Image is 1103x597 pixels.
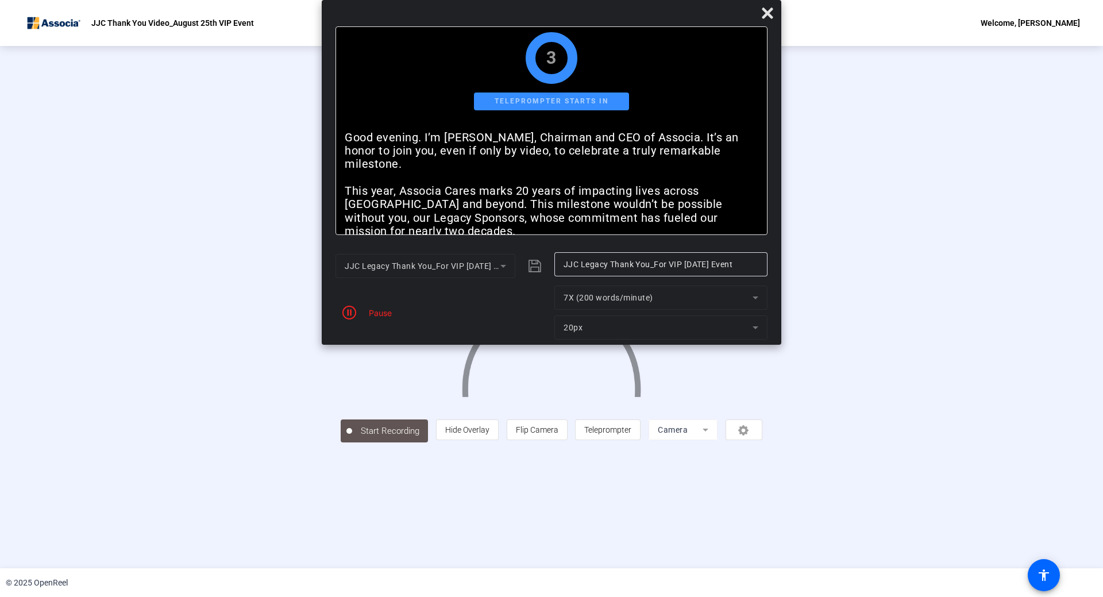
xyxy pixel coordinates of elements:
[352,425,428,438] span: Start Recording
[363,307,392,319] div: Pause
[23,11,86,34] img: OpenReel logo
[6,577,68,589] div: © 2025 OpenReel
[445,425,489,434] span: Hide Overlay
[474,93,629,110] div: Teleprompter starts in
[91,16,254,30] p: JJC Thank You Video_August 25th VIP Event
[981,16,1080,30] div: Welcome, [PERSON_NAME]
[546,51,557,65] div: 3
[345,184,758,238] p: This year, Associa Cares marks 20 years of impacting lives across [GEOGRAPHIC_DATA] and beyond. T...
[1037,568,1051,582] mat-icon: accessibility
[584,425,631,434] span: Teleprompter
[564,257,758,271] input: Title
[345,131,758,171] p: Good evening. I’m [PERSON_NAME], Chairman and CEO of Associa. It’s an honor to join you, even if ...
[516,425,558,434] span: Flip Camera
